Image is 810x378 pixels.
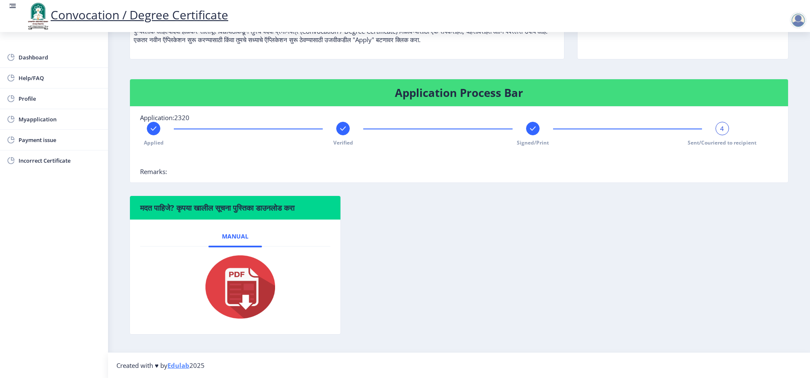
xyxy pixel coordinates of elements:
a: Manual [208,226,262,247]
span: Verified [333,139,353,146]
span: Applied [144,139,164,146]
span: Myapplication [19,114,101,124]
span: Remarks: [140,167,167,176]
a: Edulab [167,361,189,370]
span: Profile [19,94,101,104]
span: Dashboard [19,52,101,62]
span: Incorrect Certificate [19,155,101,166]
img: logo [25,2,51,30]
h6: मदत पाहिजे? कृपया खालील सूचना पुस्तिका डाउनलोड करा [140,203,330,213]
span: 4 [720,124,724,133]
span: Created with ♥ by 2025 [116,361,205,370]
span: Signed/Print [517,139,549,146]
span: Payment issue [19,135,101,145]
span: Help/FAQ [19,73,101,83]
span: Manual [222,233,248,240]
a: Convocation / Degree Certificate [25,7,228,23]
h4: Application Process Bar [140,86,778,99]
img: pdf.png [193,253,277,321]
span: Application:2320 [140,113,189,122]
span: Sent/Couriered to recipient [688,139,756,146]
